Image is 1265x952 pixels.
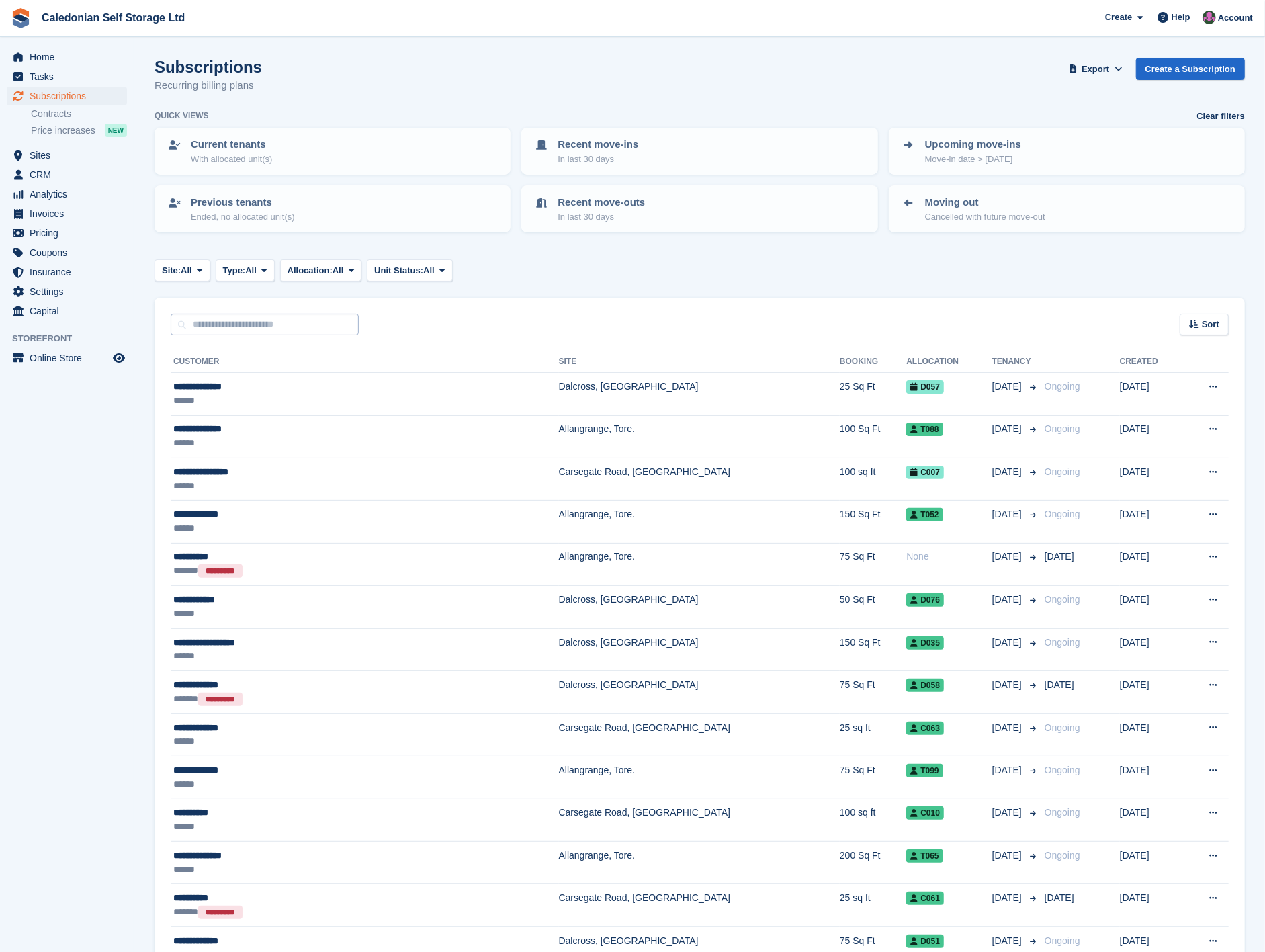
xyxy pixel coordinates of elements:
td: 75 Sq Ft [840,671,906,714]
img: stora-icon-8386f47178a22dfd0bd8f6a31ec36ba5ce8667c1dd55bd0f319d3a0aa187defe.svg [11,8,31,28]
a: menu [7,204,127,223]
td: Allangrange, Tore. [559,841,840,883]
a: menu [7,282,127,301]
p: In last 30 days [558,153,638,166]
span: Sites [30,146,110,165]
span: [DATE] [992,636,1024,650]
a: Previous tenants Ended, no allocated unit(s) [156,187,509,231]
td: Carsegate Road, [GEOGRAPHIC_DATA] [559,713,840,756]
span: All [245,264,257,277]
span: [DATE] [1045,892,1074,903]
a: Current tenants With allocated unit(s) [156,129,509,173]
h1: Subscriptions [155,58,262,76]
td: 25 sq ft [840,884,906,927]
p: With allocated unit(s) [191,153,272,166]
td: Allangrange, Tore. [559,501,840,543]
td: 75 Sq Ft [840,756,906,799]
a: Clear filters [1196,110,1245,123]
span: Invoices [30,204,110,223]
td: Allangrange, Tore. [559,415,840,458]
a: menu [7,185,127,204]
span: Capital [30,302,110,320]
td: Dalcross, [GEOGRAPHIC_DATA] [559,628,840,670]
span: Ongoing [1045,637,1080,648]
span: [DATE] [992,593,1024,607]
td: 75 Sq Ft [840,543,906,586]
td: [DATE] [1120,415,1183,458]
a: Recent move-ins In last 30 days [523,129,876,173]
td: [DATE] [1120,586,1183,628]
span: [DATE] [992,678,1024,692]
td: Allangrange, Tore. [559,543,840,586]
span: Sort [1202,318,1219,331]
span: D058 [906,679,944,692]
a: menu [7,263,127,282]
span: All [423,264,435,277]
span: Ongoing [1045,381,1080,392]
span: [DATE] [992,806,1024,820]
p: Recent move-ins [558,137,638,153]
span: Unit Status: [374,264,423,277]
th: Created [1120,351,1183,373]
a: menu [7,349,127,367]
a: Recent move-outs In last 30 days [523,187,876,231]
span: D076 [906,593,944,607]
span: Price increases [31,124,95,137]
span: Tasks [30,67,110,86]
th: Customer [171,351,559,373]
td: 25 sq ft [840,713,906,756]
span: [DATE] [992,763,1024,777]
td: [DATE] [1120,799,1183,841]
th: Tenancy [992,351,1039,373]
p: Recent move-outs [558,195,645,210]
p: Recurring billing plans [155,78,262,93]
span: Online Store [30,349,110,367]
a: menu [7,243,127,262]
a: menu [7,67,127,86]
td: 150 Sq Ft [840,501,906,543]
button: Type: All [216,259,275,282]
span: Settings [30,282,110,301]
span: C010 [906,806,944,820]
span: Home [30,48,110,67]
span: Ongoing [1045,850,1080,861]
span: [DATE] [1045,551,1074,562]
span: Ongoing [1045,594,1080,605]
a: menu [7,224,127,243]
a: menu [7,302,127,320]
a: Preview store [111,350,127,366]
p: Move-in date > [DATE] [925,153,1021,166]
td: [DATE] [1120,373,1183,415]
td: [DATE] [1120,756,1183,799]
td: [DATE] [1120,884,1183,927]
span: Ongoing [1045,722,1080,733]
span: Ongoing [1045,509,1080,519]
span: Ongoing [1045,935,1080,946]
div: None [906,550,992,564]
p: Current tenants [191,137,272,153]
td: [DATE] [1120,543,1183,586]
span: Type: [223,264,246,277]
span: C063 [906,722,944,735]
a: Create a Subscription [1136,58,1245,80]
span: [DATE] [992,380,1024,394]
span: C061 [906,892,944,905]
td: [DATE] [1120,501,1183,543]
td: Dalcross, [GEOGRAPHIC_DATA] [559,373,840,415]
a: menu [7,48,127,67]
span: T052 [906,508,943,521]
span: [DATE] [992,891,1024,905]
span: Site: [162,264,181,277]
td: 100 sq ft [840,799,906,841]
td: 25 Sq Ft [840,373,906,415]
span: Coupons [30,243,110,262]
th: Site [559,351,840,373]
span: D057 [906,380,944,394]
button: Export [1066,58,1125,80]
span: T099 [906,764,943,777]
a: menu [7,87,127,105]
td: Dalcross, [GEOGRAPHIC_DATA] [559,671,840,714]
span: [DATE] [992,934,1024,948]
span: Create [1105,11,1132,24]
span: Allocation: [288,264,333,277]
